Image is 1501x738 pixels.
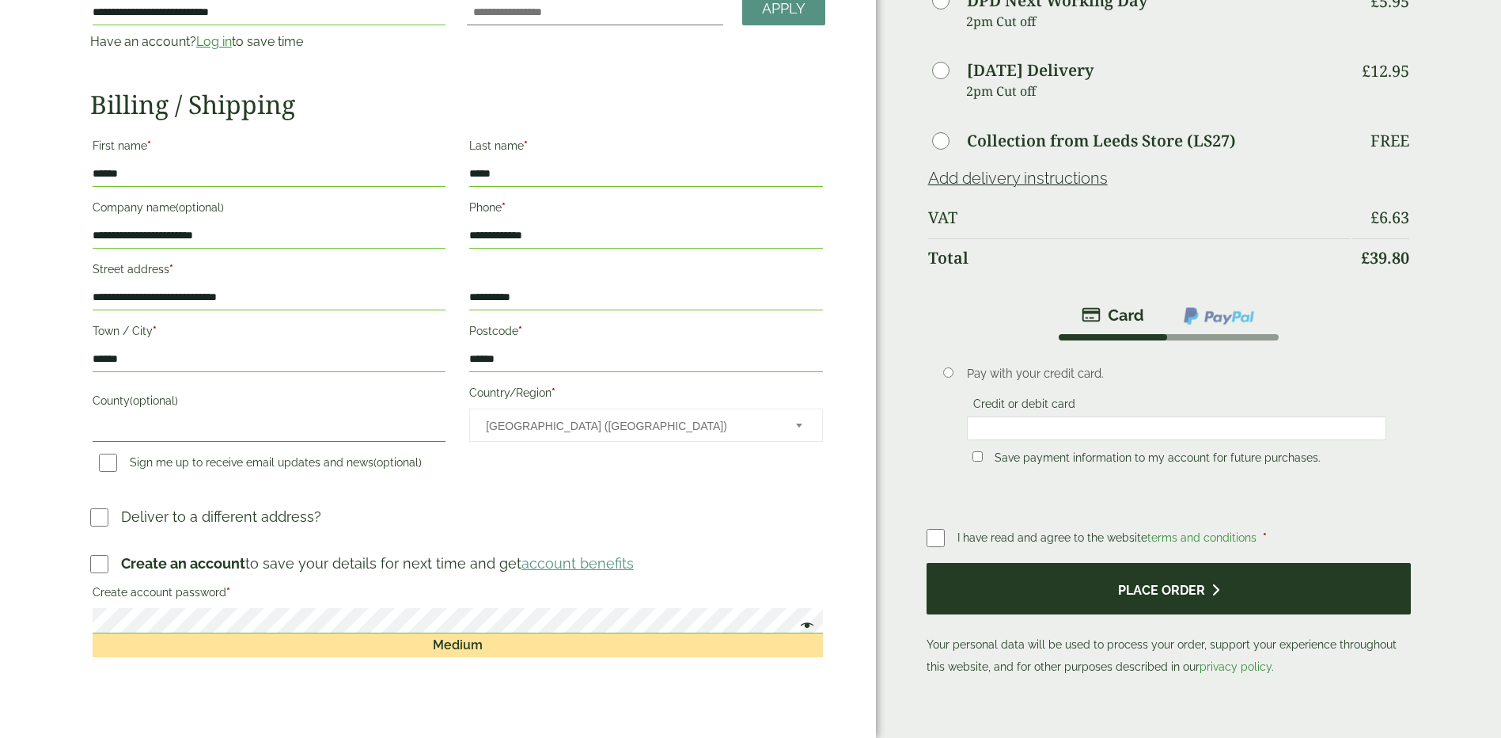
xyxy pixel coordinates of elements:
span: (optional) [373,456,422,469]
th: Total [928,238,1351,277]
abbr: required [153,325,157,337]
span: (optional) [130,394,178,407]
label: Save payment information to my account for future purchases. [988,451,1327,469]
div: Medium [93,633,823,657]
p: Your personal data will be used to process your order, support your experience throughout this we... [927,563,1412,678]
input: Sign me up to receive email updates and news(optional) [99,454,117,472]
abbr: required [518,325,522,337]
bdi: 6.63 [1370,207,1409,228]
p: Have an account? to save time [90,32,448,51]
p: 2pm Cut off [966,10,1351,33]
label: Credit or debit card [967,398,1082,415]
span: United Kingdom (UK) [486,409,774,443]
p: Deliver to a different address? [121,506,321,527]
label: Postcode [469,320,822,347]
button: Place order [927,563,1412,614]
label: Street address [93,258,445,285]
label: Create account password [93,581,823,608]
abbr: required [226,586,230,599]
h2: Billing / Shipping [90,89,825,120]
img: ppcp-gateway.png [1182,306,1256,326]
a: Add delivery instructions [928,169,1108,188]
abbr: required [169,263,173,276]
label: Town / City [93,320,445,347]
bdi: 12.95 [1362,60,1409,82]
label: Sign me up to receive email updates and news [93,456,428,474]
span: (optional) [176,201,224,214]
p: to save your details for next time and get [121,553,634,574]
p: 2pm Cut off [966,79,1351,103]
label: Country/Region [469,382,822,409]
a: terms and conditions [1147,531,1257,544]
abbr: required [502,201,506,214]
bdi: 39.80 [1361,247,1409,268]
img: stripe.png [1082,306,1144,325]
a: privacy policy [1200,660,1272,673]
span: I have read and agree to the website [957,531,1260,544]
label: [DATE] Delivery [967,63,1094,78]
span: £ [1361,247,1370,268]
label: First name [93,135,445,162]
p: Pay with your credit card. [967,365,1386,382]
abbr: required [1263,531,1267,544]
a: account benefits [521,555,634,572]
span: £ [1362,60,1370,82]
label: Phone [469,196,822,223]
p: Free [1370,131,1409,150]
abbr: required [552,386,555,399]
strong: Create an account [121,555,245,572]
span: Country/Region [469,409,822,442]
label: Collection from Leeds Store (LS27) [967,133,1236,149]
a: Log in [196,34,232,49]
abbr: required [147,139,151,152]
span: £ [1370,207,1379,228]
label: Company name [93,196,445,223]
label: County [93,390,445,417]
abbr: required [524,139,528,152]
th: VAT [928,199,1351,237]
label: Last name [469,135,822,162]
iframe: Secure card payment input frame [972,421,1382,436]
